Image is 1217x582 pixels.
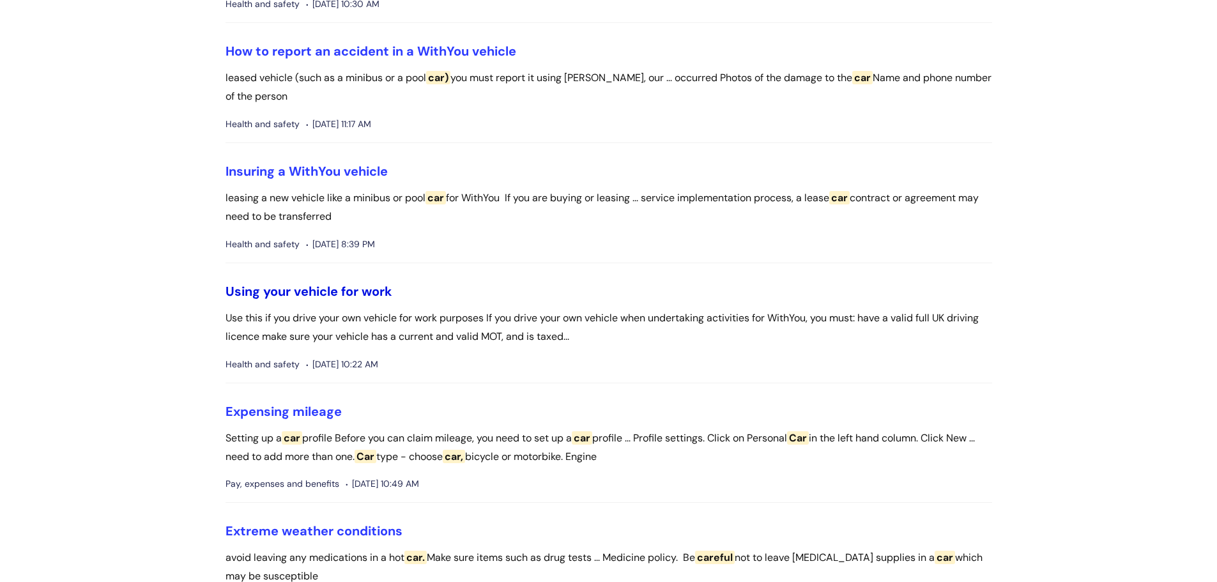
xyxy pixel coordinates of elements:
[226,309,992,346] p: Use this if you drive your own vehicle for work purposes If you drive your own vehicle when under...
[226,523,402,539] a: Extreme weather conditions
[226,429,992,466] p: Setting up a profile Before you can claim mileage, you need to set up a profile ... Profile setti...
[226,356,300,372] span: Health and safety
[306,356,378,372] span: [DATE] 10:22 AM
[852,71,873,84] span: car
[306,236,375,252] span: [DATE] 8:39 PM
[226,189,992,226] p: leasing a new vehicle like a minibus or pool for WithYou If you are buying or leasing ... service...
[426,71,450,84] span: car)
[226,403,342,420] a: Expensing mileage
[425,191,446,204] span: car
[226,69,992,106] p: leased vehicle (such as a minibus or a pool you must report it using [PERSON_NAME], our ... occur...
[572,431,592,445] span: car
[346,476,419,492] span: [DATE] 10:49 AM
[695,551,735,564] span: careful
[226,163,388,180] a: Insuring a WithYou vehicle
[355,450,376,463] span: Car
[282,431,302,445] span: car
[226,476,339,492] span: Pay, expenses and benefits
[226,236,300,252] span: Health and safety
[787,431,809,445] span: Car
[226,283,392,300] a: Using your vehicle for work
[935,551,955,564] span: car
[443,450,465,463] span: car,
[226,116,300,132] span: Health and safety
[404,551,427,564] span: car.
[306,116,371,132] span: [DATE] 11:17 AM
[829,191,850,204] span: car
[226,43,516,59] a: How to report an accident in a WithYou vehicle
